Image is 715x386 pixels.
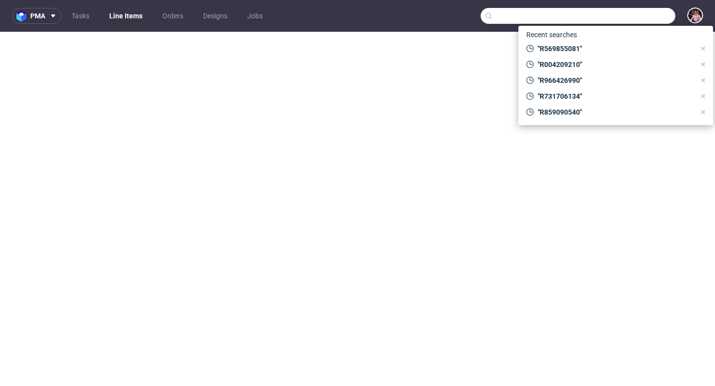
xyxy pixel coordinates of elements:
[103,8,148,24] a: Line Items
[534,60,695,69] span: "R004209210"
[156,8,189,24] a: Orders
[534,107,695,117] span: "R859090540"
[12,8,62,24] button: pma
[30,12,45,19] span: pma
[16,10,30,22] img: logo
[534,91,695,101] span: "R731706134"
[66,8,95,24] a: Tasks
[522,27,581,43] span: Recent searches
[688,8,702,22] img: Aleks Ziemkowski
[534,75,695,85] span: "R966426990"
[534,44,695,54] span: "R569855081"
[197,8,233,24] a: Designs
[241,8,269,24] a: Jobs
